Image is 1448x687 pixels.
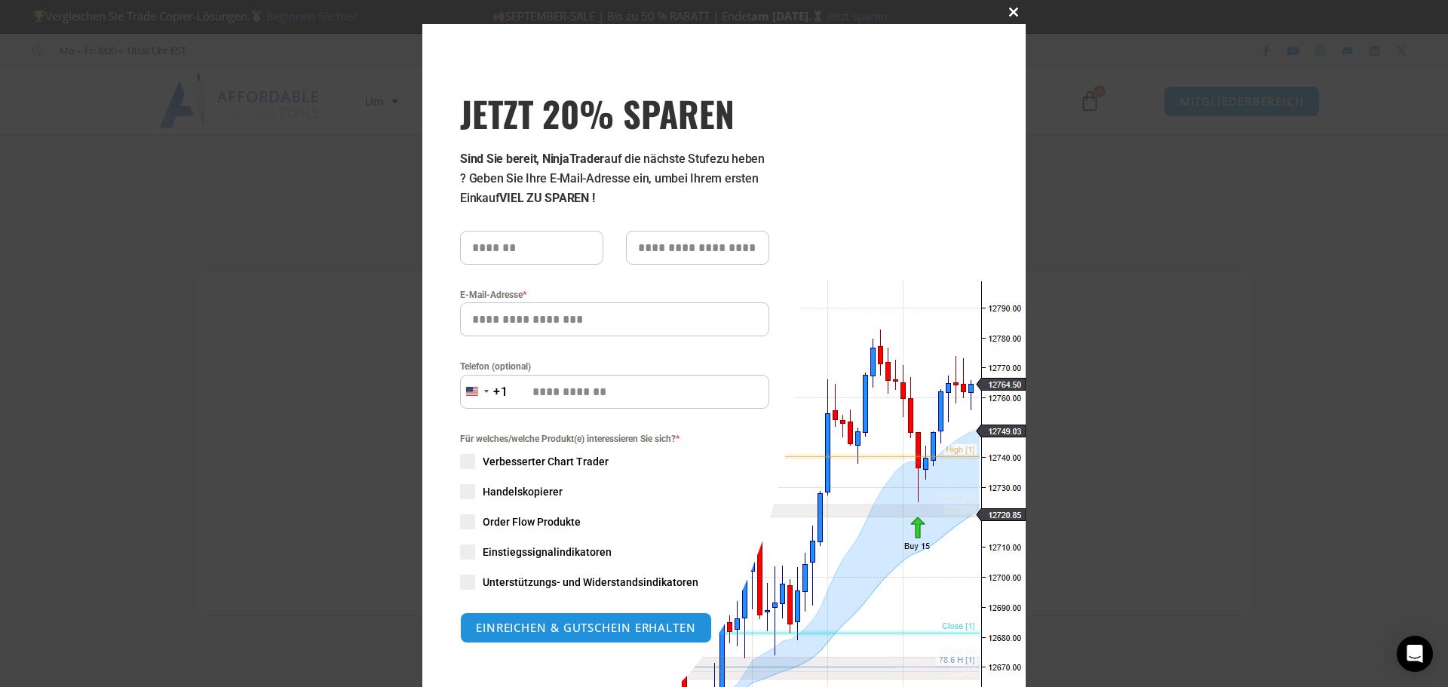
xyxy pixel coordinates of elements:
button: Ausgewähltes Land [460,375,508,409]
font: zu heben ? Geben Sie Ihre E-Mail-Adresse ein, um [460,152,765,186]
label: Einstiegssignalindikatoren [460,544,769,560]
label: Handelskopierer [460,484,769,499]
font: Order Flow Produkte [483,516,581,528]
font: Telefon (optional) [460,361,531,372]
font: JETZT 20% SPAREN [460,87,735,139]
font: EINREICHEN & GUTSCHEIN ERHALTEN [476,620,696,635]
label: Order Flow Produkte [460,514,769,529]
font: Einstiegssignalindikatoren [483,546,612,558]
button: EINREICHEN & GUTSCHEIN ERHALTEN [460,612,712,643]
div: Öffnen Sie den Intercom Messenger [1397,636,1433,672]
font: Für welches/welche Produkt(e) interessieren Sie sich? [460,434,676,444]
font: Handelskopierer [483,486,563,498]
font: Unterstützungs- und Widerstandsindikatoren [483,576,698,588]
font: auf die nächste Stufe [604,152,716,166]
font: E-Mail-Adresse [460,290,523,300]
font: +1 [493,385,508,399]
label: Verbesserter Chart Trader [460,454,769,469]
font: VIEL ZU SPAREN ! [499,191,594,205]
label: Unterstützungs- und Widerstandsindikatoren [460,575,769,590]
font: Verbesserter Chart Trader [483,455,609,468]
font: Sind Sie bereit, NinjaTrader [460,152,604,166]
